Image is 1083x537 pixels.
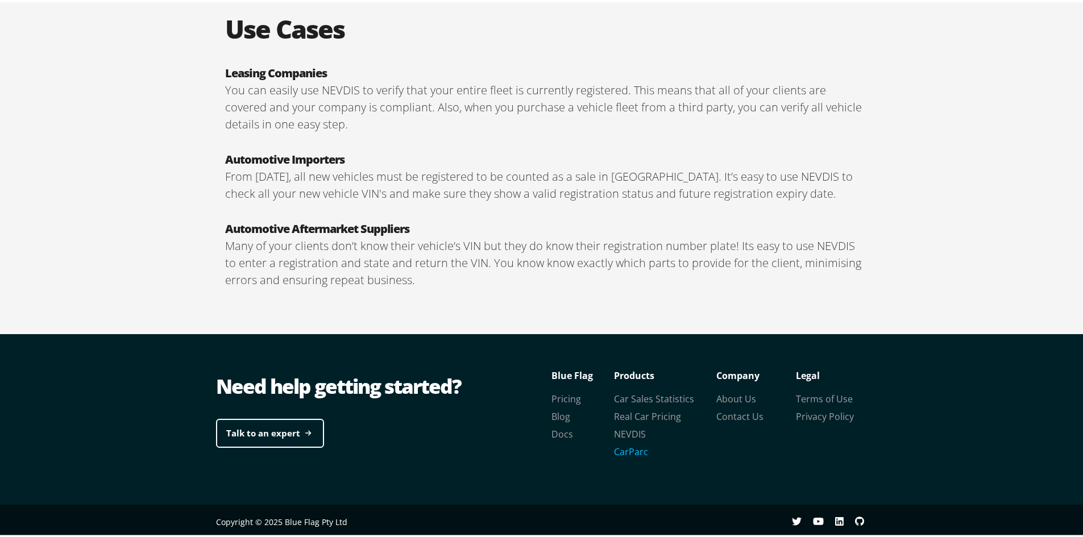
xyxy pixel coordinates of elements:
[551,390,581,403] a: Pricing
[225,235,866,286] p: Many of your clients don’t know their vehicle’s VIN but they do know their registration number pl...
[716,390,756,403] a: About Us
[225,149,866,166] h3: Automotive Importers
[792,514,813,525] a: Twitter
[796,390,853,403] a: Terms of Use
[551,408,570,421] a: Blog
[835,514,855,525] a: linkedin
[855,514,875,525] a: github
[614,426,646,438] a: NEVDIS
[225,80,866,131] p: You can easily use NEVDIS to verify that your entire fleet is currently registered. This means th...
[796,408,854,421] a: Privacy Policy
[716,408,764,421] a: Contact Us
[225,11,866,42] h2: Use Cases
[551,365,614,382] p: Blue Flag
[225,63,866,80] h3: Leasing Companies
[225,166,866,200] p: From [DATE], all new vehicles must be registered to be counted as a sale in [GEOGRAPHIC_DATA]. It...
[551,426,573,438] a: Docs
[614,443,648,456] a: CarParc
[225,218,866,235] h3: Automotive Aftermarket Suppliers
[216,417,324,446] a: Talk to an expert
[813,514,835,525] a: youtube
[614,390,694,403] a: Car Sales Statistics
[716,365,796,382] p: Company
[216,514,347,525] span: Copyright © 2025 Blue Flag Pty Ltd
[614,408,681,421] a: Real Car Pricing
[216,370,546,398] div: Need help getting started?
[796,365,875,382] p: Legal
[614,365,716,382] p: Products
